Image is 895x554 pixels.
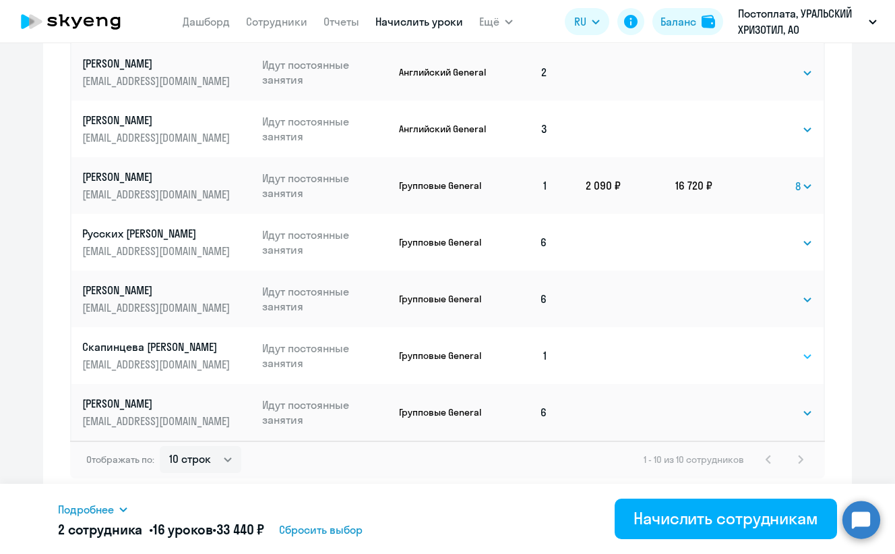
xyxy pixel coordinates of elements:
a: Отчеты [323,15,359,28]
button: Балансbalance [652,8,723,35]
h5: 2 сотрудника • • [58,520,264,539]
span: RU [574,13,586,30]
td: 3 [490,101,559,157]
p: Идут постоянные занятия [262,57,389,87]
p: Групповые General [399,406,490,418]
a: [PERSON_NAME][EMAIL_ADDRESS][DOMAIN_NAME] [82,56,251,88]
p: Групповые General [399,236,490,248]
p: [EMAIL_ADDRESS][DOMAIN_NAME] [82,130,233,145]
p: [EMAIL_ADDRESS][DOMAIN_NAME] [82,244,233,258]
p: [EMAIL_ADDRESS][DOMAIN_NAME] [82,74,233,88]
p: Идут постоянные занятия [262,397,389,427]
a: [PERSON_NAME][EMAIL_ADDRESS][DOMAIN_NAME] [82,113,251,145]
div: Начислить сотрудникам [634,507,818,529]
span: 1 - 10 из 10 сотрудников [644,453,744,466]
span: Сбросить выбор [279,522,363,538]
p: Групповые General [399,350,490,362]
p: Групповые General [399,179,490,192]
a: Скапинцева [PERSON_NAME][EMAIL_ADDRESS][DOMAIN_NAME] [82,339,251,372]
td: 6 [490,271,559,327]
button: Начислить сотрудникам [615,499,837,539]
div: Баланс [660,13,696,30]
p: Идут постоянные занятия [262,341,389,370]
p: [EMAIL_ADDRESS][DOMAIN_NAME] [82,187,233,202]
p: Идут постоянные занятия [262,227,389,257]
td: 1 [490,157,559,214]
p: [PERSON_NAME] [82,396,233,411]
p: [PERSON_NAME] [82,113,233,128]
p: Идут постоянные занятия [262,114,389,144]
button: Постоплата, УРАЛЬСКИЙ ХРИЗОТИЛ, АО [731,5,884,38]
p: Английский General [399,123,490,135]
p: Скапинцева [PERSON_NAME] [82,339,233,354]
span: 33 440 ₽ [216,521,264,538]
a: [PERSON_NAME][EMAIL_ADDRESS][DOMAIN_NAME] [82,396,251,428]
a: [PERSON_NAME][EMAIL_ADDRESS][DOMAIN_NAME] [82,169,251,202]
p: Идут постоянные занятия [262,171,389,200]
p: [EMAIL_ADDRESS][DOMAIN_NAME] [82,357,233,372]
td: 6 [490,384,559,441]
p: Русских [PERSON_NAME] [82,226,233,241]
a: [PERSON_NAME][EMAIL_ADDRESS][DOMAIN_NAME] [82,283,251,315]
td: 16 720 ₽ [621,157,712,214]
p: [PERSON_NAME] [82,283,233,298]
span: Ещё [479,13,499,30]
p: Постоплата, УРАЛЬСКИЙ ХРИЗОТИЛ, АО [738,5,863,38]
span: Подробнее [58,501,114,518]
button: RU [565,8,609,35]
p: [PERSON_NAME] [82,56,233,71]
a: Дашборд [183,15,230,28]
button: Ещё [479,8,513,35]
p: [EMAIL_ADDRESS][DOMAIN_NAME] [82,414,233,428]
p: [PERSON_NAME] [82,169,233,184]
a: Сотрудники [246,15,307,28]
td: 1 [490,327,559,384]
span: 16 уроков [153,521,213,538]
td: 6 [490,214,559,271]
p: Групповые General [399,293,490,305]
a: Начислить уроки [375,15,463,28]
span: Отображать по: [86,453,154,466]
a: Русских [PERSON_NAME][EMAIL_ADDRESS][DOMAIN_NAME] [82,226,251,258]
img: balance [702,15,715,28]
td: 2 [490,44,559,101]
p: Английский General [399,66,490,78]
p: Идут постоянные занятия [262,284,389,314]
td: 2 090 ₽ [559,157,621,214]
p: [EMAIL_ADDRESS][DOMAIN_NAME] [82,300,233,315]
